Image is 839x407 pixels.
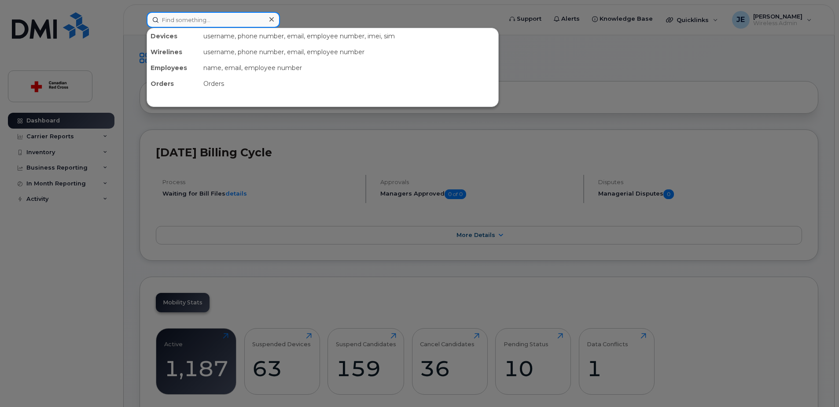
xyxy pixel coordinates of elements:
[200,44,498,60] div: username, phone number, email, employee number
[147,60,200,76] div: Employees
[147,76,200,92] div: Orders
[200,28,498,44] div: username, phone number, email, employee number, imei, sim
[200,76,498,92] div: Orders
[200,60,498,76] div: name, email, employee number
[147,28,200,44] div: Devices
[147,44,200,60] div: Wirelines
